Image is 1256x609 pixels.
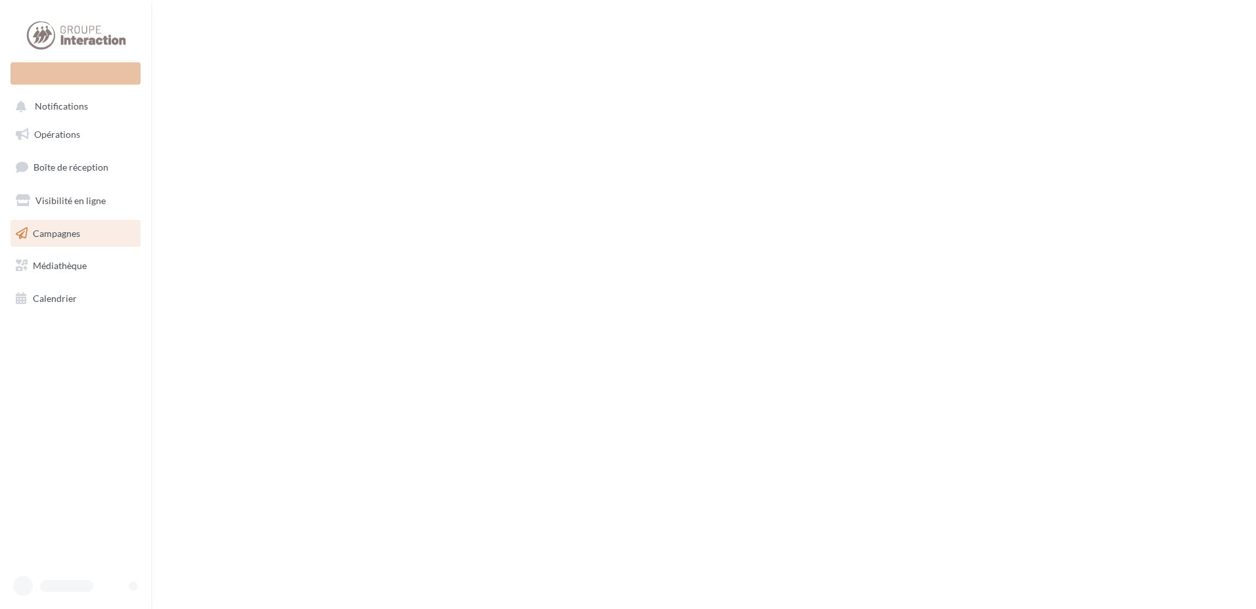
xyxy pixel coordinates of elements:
span: Médiathèque [33,260,87,271]
div: Nouvelle campagne [11,62,141,85]
a: Boîte de réception [8,153,143,181]
a: Visibilité en ligne [8,187,143,215]
span: Opérations [34,129,80,140]
span: Visibilité en ligne [35,195,106,206]
span: Boîte de réception [34,161,108,173]
a: Calendrier [8,285,143,312]
a: Campagnes [8,220,143,247]
span: Calendrier [33,293,77,304]
span: Notifications [35,101,88,112]
a: Médiathèque [8,252,143,280]
a: Opérations [8,121,143,148]
span: Campagnes [33,227,80,238]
